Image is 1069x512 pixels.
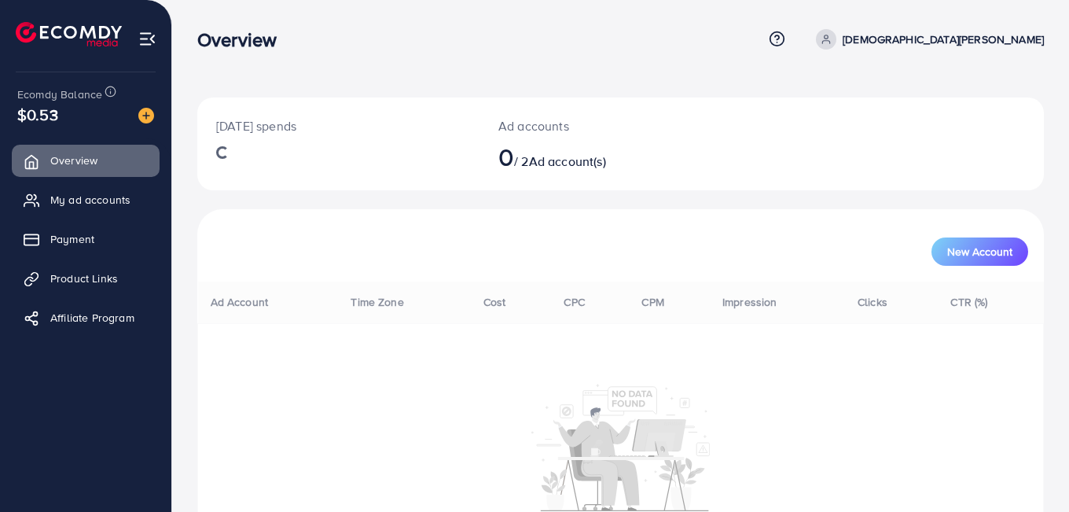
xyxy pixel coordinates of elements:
[931,238,1028,266] button: New Account
[216,116,461,135] p: [DATE] spends
[12,145,160,176] a: Overview
[17,87,102,102] span: Ecomdy Balance
[810,29,1044,50] a: [DEMOGRAPHIC_DATA][PERSON_NAME]
[197,28,289,51] h3: Overview
[50,271,118,286] span: Product Links
[138,30,156,48] img: menu
[12,263,160,294] a: Product Links
[12,302,160,333] a: Affiliate Program
[529,153,606,170] span: Ad account(s)
[50,192,130,208] span: My ad accounts
[50,310,134,326] span: Affiliate Program
[16,22,122,46] img: logo
[50,231,94,247] span: Payment
[947,246,1012,257] span: New Account
[12,223,160,255] a: Payment
[843,30,1044,49] p: [DEMOGRAPHIC_DATA][PERSON_NAME]
[17,103,58,126] span: $0.53
[12,184,160,215] a: My ad accounts
[498,142,672,171] h2: / 2
[498,138,514,175] span: 0
[50,153,97,168] span: Overview
[498,116,672,135] p: Ad accounts
[138,108,154,123] img: image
